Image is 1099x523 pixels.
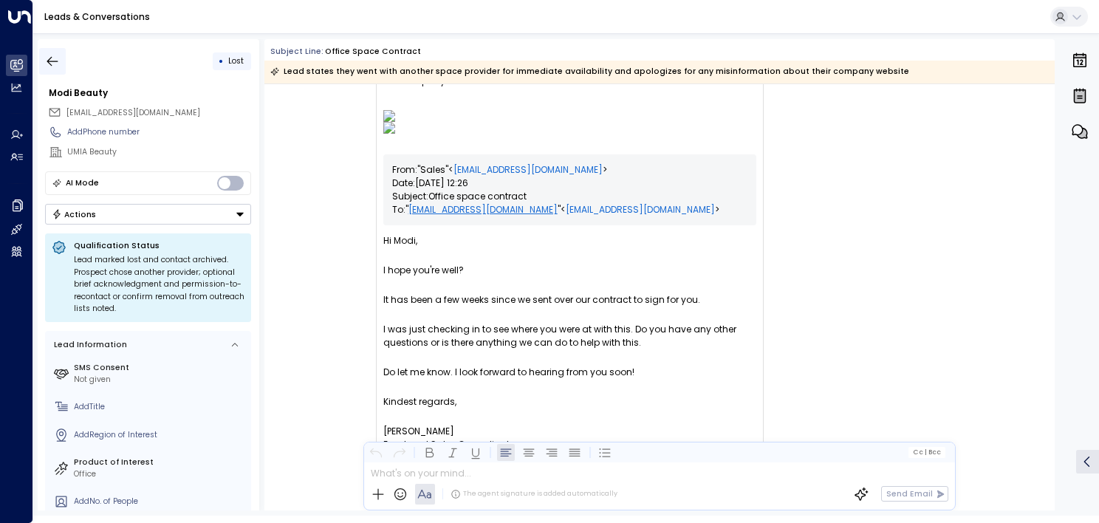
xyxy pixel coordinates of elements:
div: Do let me know. I look forward to hearing from you soon! [383,366,756,379]
div: AddTitle [74,401,247,413]
span: [PERSON_NAME] [383,425,454,438]
div: Lead states they went with another space provider for immediate availability and apologizes for a... [270,64,909,79]
div: Hi Modi, [383,234,756,247]
button: Undo [367,443,385,461]
div: AI Mode [66,176,99,191]
span: Event and Sales Co-ordinator [383,438,518,451]
span: "Sales"< > [417,163,607,177]
p: Qualification Status [74,240,244,251]
span: From: [392,163,417,177]
a: [EMAIL_ADDRESS][DOMAIN_NAME] [453,163,603,177]
label: SMS Consent [74,362,247,374]
button: Actions [45,204,251,225]
div: [DATE] 12:26 [392,177,747,190]
div: Office space contract [325,46,421,58]
label: Product of Interest [74,457,247,468]
a: Leads & Conversations [44,10,150,23]
button: Cc|Bcc [908,447,945,457]
a: [EMAIL_ADDRESS][DOMAIN_NAME] [408,203,558,216]
div: Lead marked lost and contact archived. Prospect chose another provider; optional brief acknowledg... [74,254,244,315]
span: Lost [228,55,244,66]
span: [EMAIL_ADDRESS][DOMAIN_NAME] [66,107,200,118]
div: I hope you're well? [383,264,756,277]
div: Office space contract [392,190,747,203]
button: Redo [390,443,408,461]
div: AddRegion of Interest [74,429,247,441]
div: The agent signature is added automatically [451,489,617,499]
a: [EMAIL_ADDRESS][DOMAIN_NAME] [566,203,715,216]
div: Office [74,468,247,480]
span: | [924,448,926,456]
img: E7F85FB2-21EB-4B1A-AE92-CA0D5F3E2C68 [383,122,546,134]
div: UMIA Beauty [67,146,251,158]
span: Kindest regards, [383,395,456,409]
div: Modi Beauty [49,86,251,100]
div: It has been a few weeks since we sent over our contract to sign for you. [383,293,756,307]
div: • [219,51,224,71]
span: " "< [405,203,566,216]
span: To: [392,203,405,216]
span: Subject Line: [270,46,323,57]
span: Date: [392,177,415,190]
div: AddPhone number [67,126,251,138]
span: info@umia.ca [66,107,200,119]
div: Actions [52,209,97,219]
span: Subject: [392,190,428,203]
div: Button group with a nested menu [45,204,251,225]
div: AddNo. of People [74,496,247,507]
img: 1D7DF305-9DE7-4EC3-B5DF-14F94B533A2F [383,110,487,122]
div: Not given [74,374,247,386]
div: I was just checking in to see where you were at with this. Do you have any other questions or is ... [383,323,756,349]
div: Lead Information [50,339,127,351]
span: Cc Bcc [913,448,941,456]
span: > [405,203,719,216]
